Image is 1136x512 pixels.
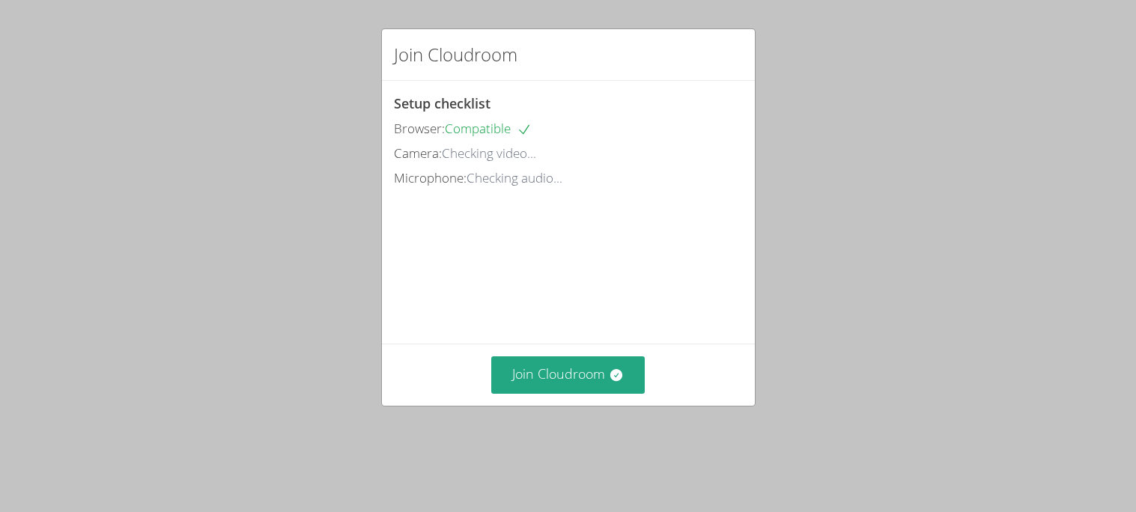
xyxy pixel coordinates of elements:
[467,169,562,186] span: Checking audio...
[394,120,445,137] span: Browser:
[394,41,517,68] h2: Join Cloudroom
[394,94,490,112] span: Setup checklist
[394,144,442,162] span: Camera:
[445,120,532,137] span: Compatible
[442,144,536,162] span: Checking video...
[394,169,467,186] span: Microphone:
[491,356,645,393] button: Join Cloudroom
